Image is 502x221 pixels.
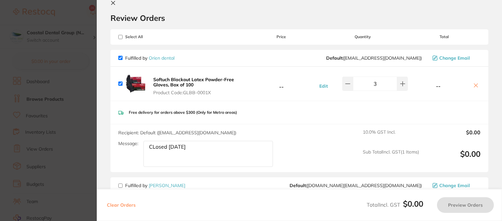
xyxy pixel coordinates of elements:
[149,183,185,188] a: [PERSON_NAME]
[317,35,408,39] span: Quantity
[439,183,470,188] span: Change Email
[105,197,138,213] button: Clear Orders
[118,130,236,136] span: Recipient: Default ( [EMAIL_ADDRESS][DOMAIN_NAME] )
[151,77,245,96] button: Softuch Blackout Latex Powder-Free Gloves, Box of 100 Product Code:GLBB-0001X
[143,141,273,167] textarea: CLosed [DATE]
[125,55,175,61] p: Fulfilled by
[439,55,470,61] span: Change Email
[424,129,480,144] output: $0.00
[125,183,185,188] p: Fulfilled by
[149,55,175,61] a: Orien dental
[326,55,343,61] b: Default
[408,35,480,39] span: Total
[125,73,146,94] img: cWFuZ2FlZw
[153,90,243,95] span: Product Code: GLBB-0001X
[403,199,423,209] b: $0.00
[363,149,419,167] span: Sub Total Incl. GST ( 1 Items)
[430,55,480,61] button: Change Email
[290,183,306,188] b: Default
[245,35,318,39] span: Price
[118,141,138,146] label: Message:
[129,110,237,115] p: Free delivery for orders above $300 (Only for Metro areas)
[437,197,494,213] button: Preview Orders
[367,201,423,208] span: Total Incl. GST
[363,129,419,144] span: 10.0 % GST Incl.
[110,13,488,23] h2: Review Orders
[326,55,422,61] span: skan3067@gmail.com
[424,149,480,167] output: $0.00
[290,183,422,188] span: customer.care@henryschein.com.au
[408,83,469,89] b: --
[317,83,330,89] button: Edit
[153,77,234,88] b: Softuch Blackout Latex Powder-Free Gloves, Box of 100
[430,183,480,188] button: Change Email
[245,78,318,90] b: --
[118,35,184,39] span: Select All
